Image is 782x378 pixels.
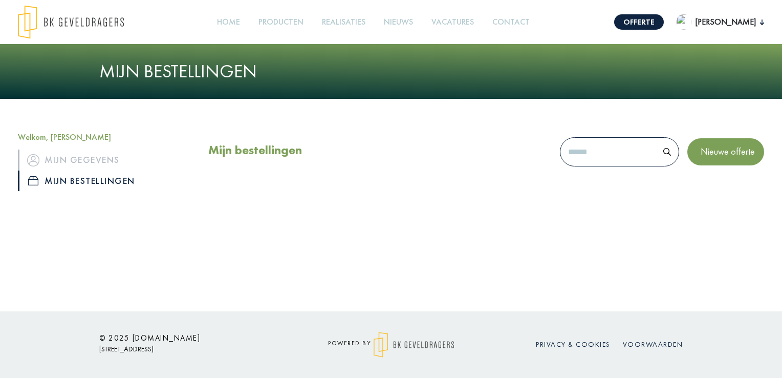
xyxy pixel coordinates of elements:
button: [PERSON_NAME] [676,14,764,30]
span: [PERSON_NAME] [691,16,760,28]
img: logo [18,5,124,39]
img: icon [27,154,39,166]
img: undefined [676,14,691,30]
a: Producten [254,11,308,34]
img: icon [28,176,38,185]
a: Privacy & cookies [536,340,611,349]
a: iconMijn bestellingen [18,171,193,191]
a: Voorwaarden [623,340,683,349]
h6: © 2025 [DOMAIN_NAME] [99,333,284,343]
a: Offerte [614,14,664,30]
span: Nieuwe offerte [697,145,755,157]
div: powered by [299,332,483,358]
p: [STREET_ADDRESS] [99,343,284,355]
img: search.svg [663,148,671,156]
a: Contact [488,11,534,34]
a: Vacatures [427,11,478,34]
a: Realisaties [318,11,370,34]
h1: Mijn bestellingen [99,60,683,82]
h5: Welkom, [PERSON_NAME] [18,132,193,142]
a: Home [213,11,244,34]
h2: Mijn bestellingen [208,143,302,158]
img: logo [374,332,454,358]
button: Nieuwe offerte [687,138,764,165]
a: Nieuws [380,11,417,34]
a: iconMijn gegevens [18,150,193,170]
